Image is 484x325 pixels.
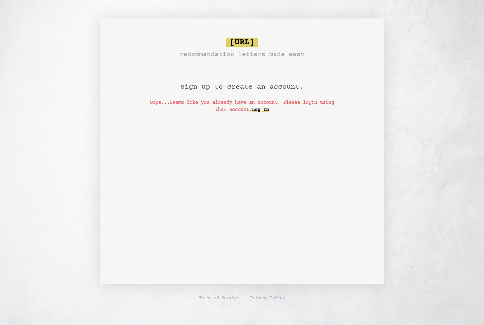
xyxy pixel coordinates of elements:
[148,99,336,113] p: Oops...Seems like you already have an account. Please login using that account.
[250,296,285,301] a: Privacy Policy
[199,296,239,301] a: Terms of Service
[252,104,269,116] a: Log In
[180,60,304,99] h1: Sign up to create an account.
[180,50,304,60] h3: recommendation letters made easy
[226,38,258,47] span: [URL]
